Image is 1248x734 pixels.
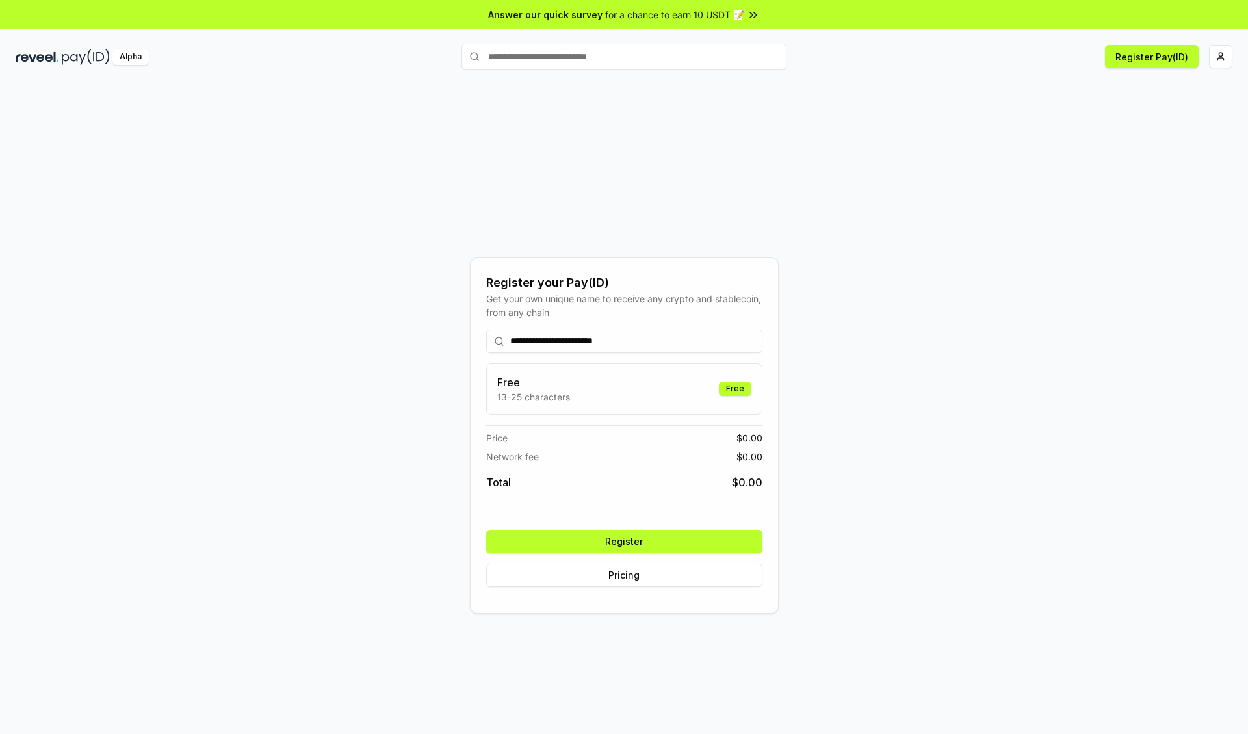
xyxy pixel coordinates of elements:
[488,8,603,21] span: Answer our quick survey
[486,564,762,587] button: Pricing
[605,8,744,21] span: for a chance to earn 10 USDT 📝
[112,49,149,65] div: Alpha
[732,475,762,490] span: $ 0.00
[497,390,570,404] p: 13-25 characters
[736,431,762,445] span: $ 0.00
[497,374,570,390] h3: Free
[62,49,110,65] img: pay_id
[16,49,59,65] img: reveel_dark
[486,475,511,490] span: Total
[486,530,762,553] button: Register
[719,382,751,396] div: Free
[486,431,508,445] span: Price
[486,450,539,464] span: Network fee
[486,292,762,319] div: Get your own unique name to receive any crypto and stablecoin, from any chain
[736,450,762,464] span: $ 0.00
[1105,45,1199,68] button: Register Pay(ID)
[486,274,762,292] div: Register your Pay(ID)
